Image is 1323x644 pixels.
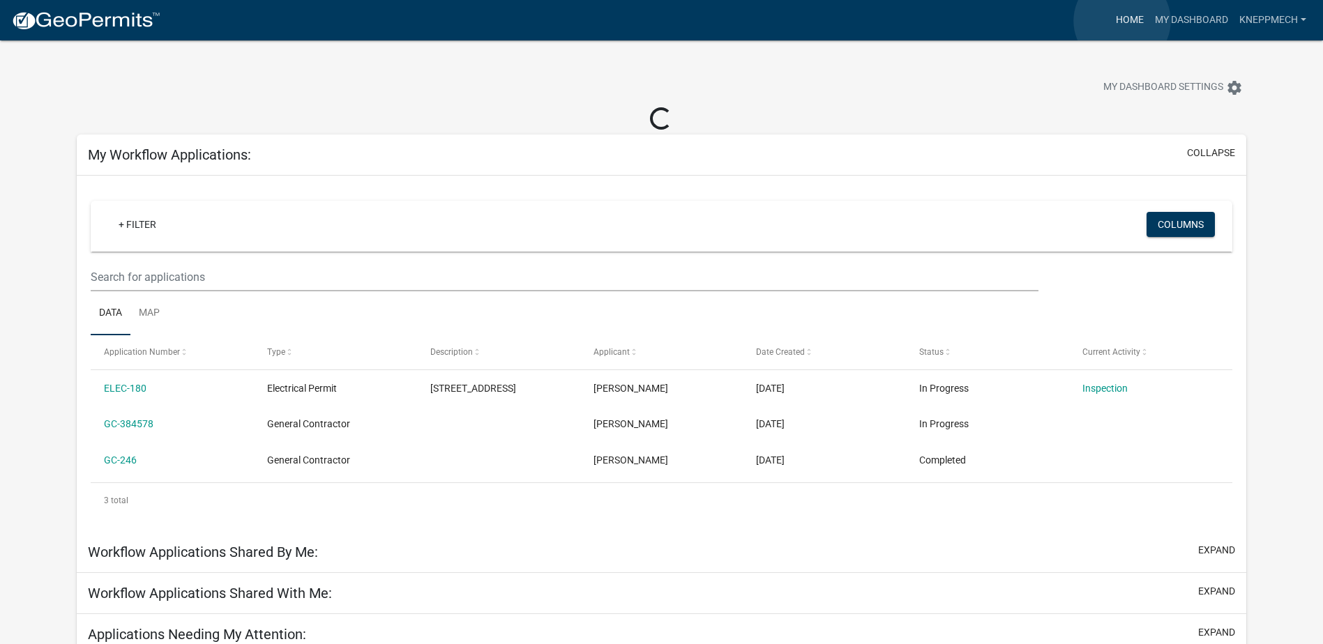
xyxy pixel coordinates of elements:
[1082,383,1128,394] a: Inspection
[1187,146,1235,160] button: collapse
[1082,347,1140,357] span: Current Activity
[594,454,668,466] span: Eugene Knepp
[130,291,168,336] a: Map
[1110,7,1149,33] a: Home
[919,418,969,429] span: In Progress
[906,335,1069,369] datatable-header-cell: Status
[77,176,1246,532] div: collapse
[756,454,785,466] span: 03/05/2025
[104,383,146,394] a: ELEC-180
[1198,625,1235,640] button: expand
[267,347,285,357] span: Type
[430,383,516,394] span: 13419 S Co Rd 1000 E | 8497 US 31
[756,383,785,394] span: 08/12/2025
[91,291,130,336] a: Data
[743,335,906,369] datatable-header-cell: Date Created
[91,263,1038,291] input: Search for applications
[580,335,743,369] datatable-header-cell: Applicant
[104,454,137,466] a: GC-246
[267,454,350,466] span: General Contractor
[88,544,318,560] h5: Workflow Applications Shared By Me:
[104,347,180,357] span: Application Number
[417,335,580,369] datatable-header-cell: Description
[594,383,668,394] span: Eugene Knepp
[919,383,969,394] span: In Progress
[1198,584,1235,599] button: expand
[1226,79,1243,96] i: settings
[1092,74,1254,101] button: My Dashboard Settingssettings
[1234,7,1312,33] a: kneppmech
[267,418,350,429] span: General Contractor
[756,347,805,357] span: Date Created
[1147,212,1215,237] button: Columns
[254,335,417,369] datatable-header-cell: Type
[1103,79,1223,96] span: My Dashboard Settings
[1149,7,1234,33] a: My Dashboard
[919,454,966,466] span: Completed
[594,347,630,357] span: Applicant
[107,212,167,237] a: + Filter
[88,585,332,601] h5: Workflow Applications Shared With Me:
[88,146,251,163] h5: My Workflow Applications:
[919,347,944,357] span: Status
[430,347,473,357] span: Description
[88,626,306,643] h5: Applications Needing My Attention:
[267,383,337,394] span: Electrical Permit
[1069,335,1232,369] datatable-header-cell: Current Activity
[104,418,153,429] a: GC-384578
[594,418,668,429] span: Eugene Knepp
[756,418,785,429] span: 03/05/2025
[1198,543,1235,558] button: expand
[91,335,254,369] datatable-header-cell: Application Number
[91,483,1232,518] div: 3 total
